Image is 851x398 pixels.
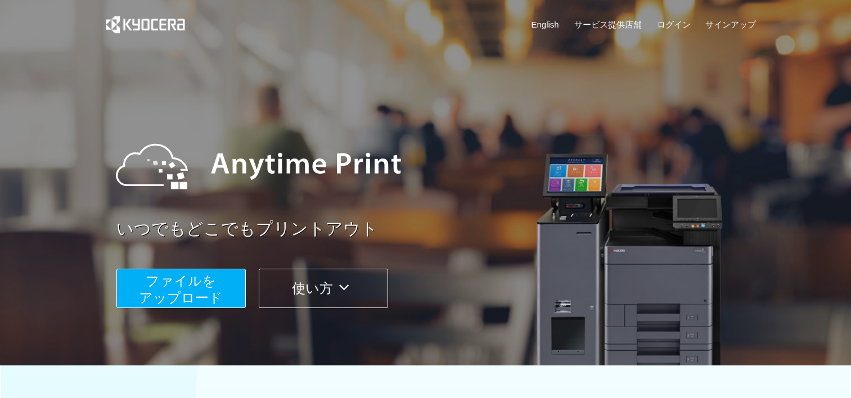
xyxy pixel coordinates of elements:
a: いつでもどこでもプリントアウト [116,217,763,241]
button: 使い方 [259,269,388,308]
a: ログイン [657,19,691,30]
a: English [532,19,559,30]
button: ファイルを​​アップロード [116,269,246,308]
span: ファイルを ​​アップロード [139,273,223,305]
a: サービス提供店舗 [574,19,642,30]
a: サインアップ [705,19,756,30]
